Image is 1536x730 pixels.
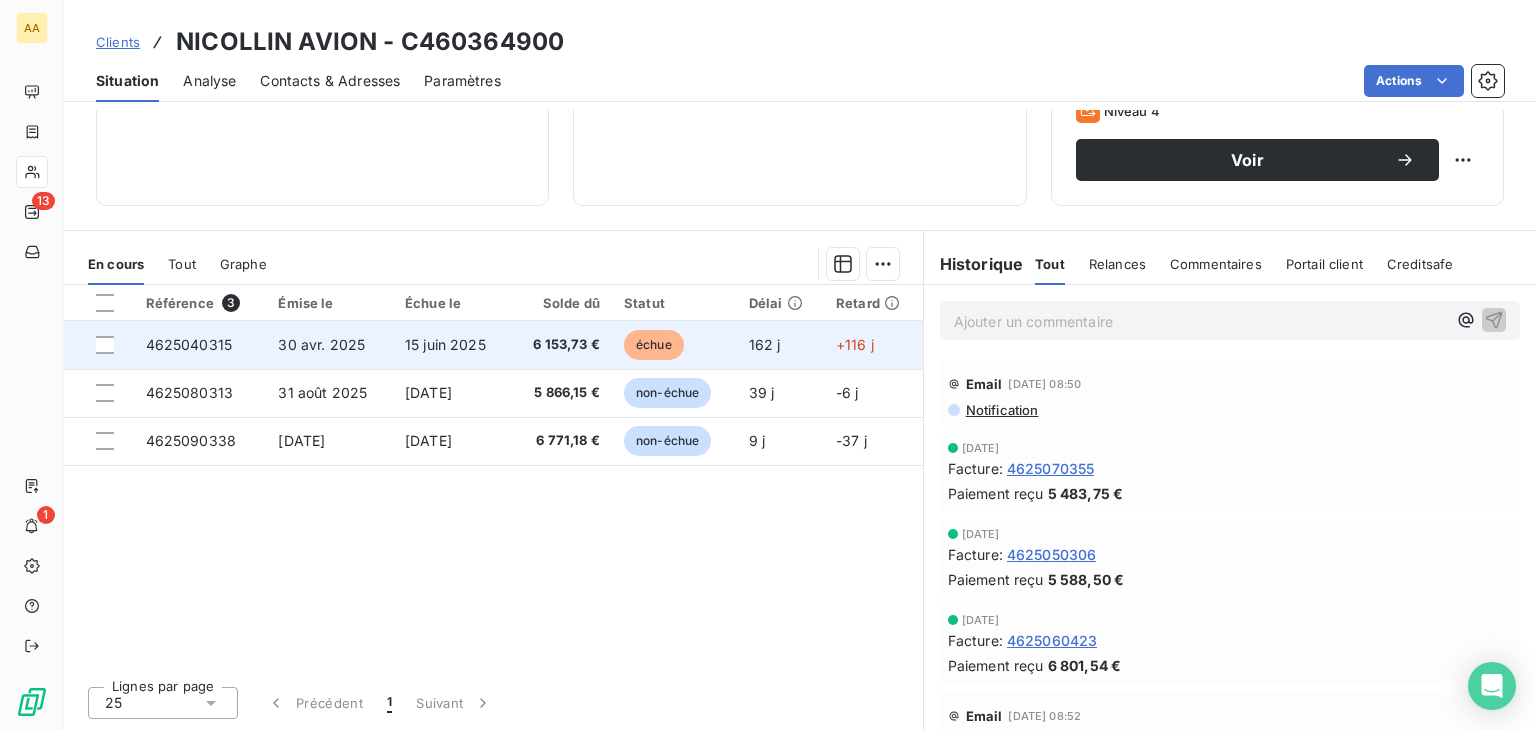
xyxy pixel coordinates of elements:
span: [DATE] [405,384,452,401]
span: Niveau 4 [1104,103,1160,119]
span: 39 j [749,384,775,401]
div: Échue le [405,295,499,311]
button: Suivant [404,682,505,724]
span: [DATE] [278,432,325,449]
div: Référence [146,294,255,312]
span: Notification [964,402,1039,418]
span: 3 [222,294,240,312]
span: 13 [32,192,55,210]
span: Relances [1089,256,1146,272]
span: 9 j [749,432,765,449]
span: Clients [96,34,140,50]
span: Commentaires [1170,256,1262,272]
span: En cours [88,256,144,272]
span: Paiement reçu [948,655,1044,676]
span: [DATE] 08:52 [1008,710,1081,722]
h6: Historique [924,252,1024,276]
span: 6 153,73 € [522,335,599,355]
span: Portail client [1286,256,1363,272]
span: échue [624,330,684,360]
span: Facture : [948,630,1003,651]
span: non-échue [624,378,711,408]
span: 4625040315 [146,336,233,353]
span: [DATE] [962,442,1000,454]
span: Tout [168,256,196,272]
button: Précédent [254,682,375,724]
img: Logo LeanPay [16,686,48,718]
div: Délai [749,295,812,311]
span: -6 j [836,384,859,401]
span: Facture : [948,458,1003,479]
div: Solde dû [522,295,599,311]
span: -37 j [836,432,867,449]
span: [DATE] [962,614,1000,626]
div: Retard [836,295,911,311]
span: [DATE] [405,432,452,449]
span: 1 [37,506,55,524]
span: Paiement reçu [948,569,1044,590]
span: Creditsafe [1387,256,1454,272]
span: 4625060423 [1007,630,1098,651]
span: 4625090338 [146,432,237,449]
span: +116 j [836,336,874,353]
span: 4625050306 [1007,544,1097,565]
span: 1 [387,693,392,713]
span: 5 483,75 € [1048,483,1124,504]
span: Voir [1100,152,1395,168]
span: 31 août 2025 [278,384,367,401]
div: Open Intercom Messenger [1468,662,1516,710]
span: 5 588,50 € [1048,569,1125,590]
span: Paiement reçu [948,483,1044,504]
span: Tout [1035,256,1065,272]
span: Paramètres [424,71,501,91]
span: 30 avr. 2025 [278,336,365,353]
span: 4625070355 [1007,458,1095,479]
h3: NICOLLIN AVION - C460364900 [176,24,564,60]
div: Émise le [278,295,381,311]
button: 1 [375,682,404,724]
span: [DATE] 08:50 [1008,378,1081,390]
span: Graphe [220,256,267,272]
div: AA [16,12,48,44]
button: Actions [1364,65,1464,97]
span: 6 771,18 € [522,431,599,451]
span: Facture : [948,544,1003,565]
a: Clients [96,32,140,52]
span: 5 866,15 € [522,383,599,403]
span: non-échue [624,426,711,456]
span: Email [966,376,1003,392]
span: Email [966,708,1003,724]
span: Situation [96,71,159,91]
span: Contacts & Adresses [260,71,400,91]
button: Voir [1076,139,1439,181]
span: 15 juin 2025 [405,336,486,353]
span: 25 [105,693,122,713]
span: 162 j [749,336,781,353]
span: Analyse [183,71,236,91]
span: 4625080313 [146,384,234,401]
div: Statut [624,295,725,311]
span: [DATE] [962,528,1000,540]
span: 6 801,54 € [1048,655,1122,676]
